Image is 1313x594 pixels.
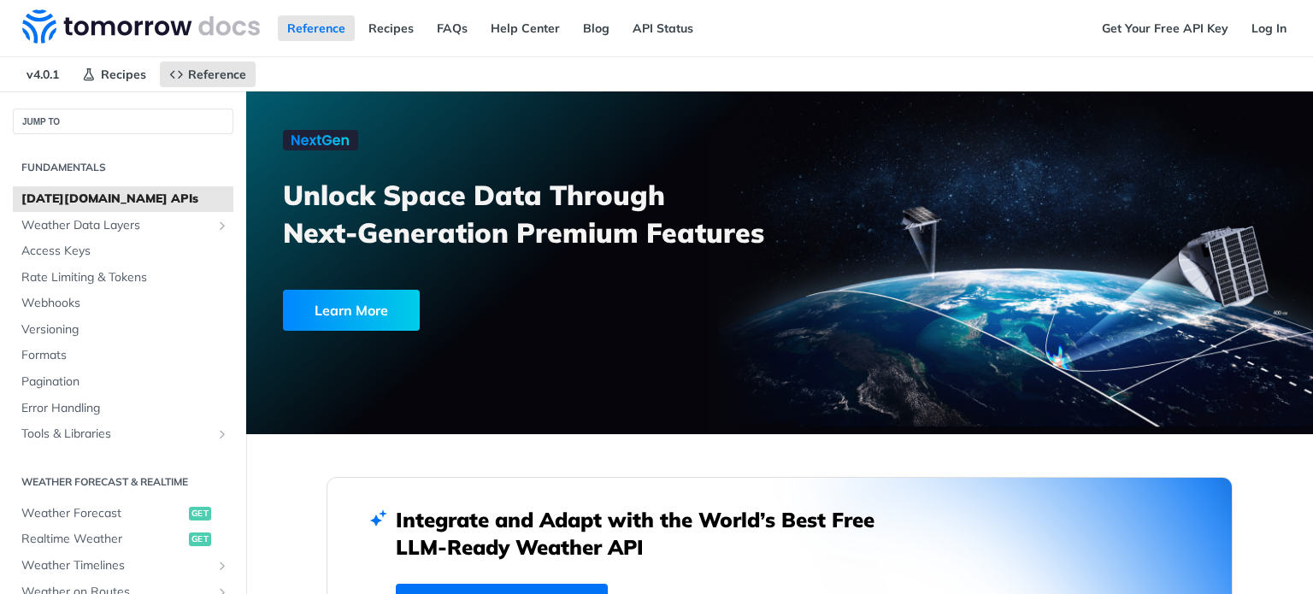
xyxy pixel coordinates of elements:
span: get [189,507,211,520]
a: Weather TimelinesShow subpages for Weather Timelines [13,553,233,579]
a: Reference [160,62,256,87]
h2: Integrate and Adapt with the World’s Best Free LLM-Ready Weather API [396,506,900,561]
a: Recipes [359,15,423,41]
a: Get Your Free API Key [1092,15,1238,41]
span: Weather Data Layers [21,217,211,234]
button: JUMP TO [13,109,233,134]
span: Formats [21,347,229,364]
span: Pagination [21,373,229,391]
h2: Weather Forecast & realtime [13,474,233,490]
a: Error Handling [13,396,233,421]
a: API Status [623,15,703,41]
a: Blog [574,15,619,41]
a: Log In [1242,15,1296,41]
span: v4.0.1 [17,62,68,87]
a: Recipes [73,62,156,87]
span: Webhooks [21,295,229,312]
h2: Fundamentals [13,160,233,175]
a: Versioning [13,317,233,343]
a: Weather Forecastget [13,501,233,526]
span: Access Keys [21,243,229,260]
span: Error Handling [21,400,229,417]
a: FAQs [427,15,477,41]
h3: Unlock Space Data Through Next-Generation Premium Features [283,176,798,251]
button: Show subpages for Weather Data Layers [215,219,229,232]
span: Realtime Weather [21,531,185,548]
a: Help Center [481,15,569,41]
span: Tools & Libraries [21,426,211,443]
a: Weather Data LayersShow subpages for Weather Data Layers [13,213,233,238]
span: [DATE][DOMAIN_NAME] APIs [21,191,229,208]
a: Rate Limiting & Tokens [13,265,233,291]
a: Realtime Weatherget [13,526,233,552]
a: Reference [278,15,355,41]
a: Tools & LibrariesShow subpages for Tools & Libraries [13,421,233,447]
span: get [189,532,211,546]
a: Access Keys [13,238,233,264]
div: Learn More [283,290,420,331]
span: Reference [188,67,246,82]
a: Formats [13,343,233,368]
span: Rate Limiting & Tokens [21,269,229,286]
a: [DATE][DOMAIN_NAME] APIs [13,186,233,212]
button: Show subpages for Tools & Libraries [215,427,229,441]
img: Tomorrow.io Weather API Docs [22,9,260,44]
a: Webhooks [13,291,233,316]
span: Weather Timelines [21,557,211,574]
span: Recipes [101,67,146,82]
img: NextGen [283,130,358,150]
a: Learn More [283,290,695,331]
span: Weather Forecast [21,505,185,522]
span: Versioning [21,321,229,338]
a: Pagination [13,369,233,395]
button: Show subpages for Weather Timelines [215,559,229,573]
